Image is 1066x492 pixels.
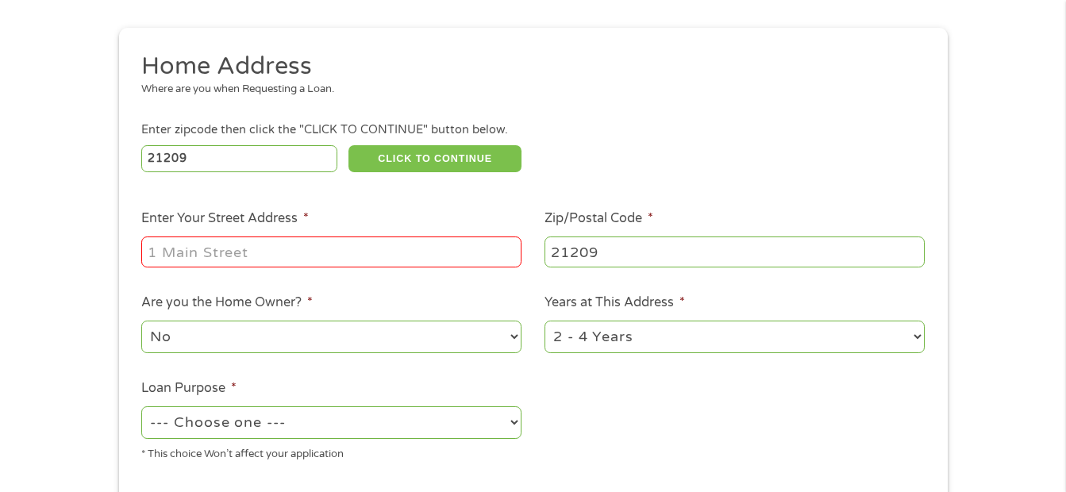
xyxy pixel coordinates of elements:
div: Enter zipcode then click the "CLICK TO CONTINUE" button below. [141,121,924,139]
input: 1 Main Street [141,236,521,267]
label: Years at This Address [545,294,685,311]
input: Enter Zipcode (e.g 01510) [141,145,337,172]
label: Enter Your Street Address [141,210,309,227]
label: Zip/Postal Code [545,210,653,227]
button: CLICK TO CONTINUE [348,145,521,172]
div: Where are you when Requesting a Loan. [141,82,913,98]
label: Loan Purpose [141,380,237,397]
h2: Home Address [141,51,913,83]
div: * This choice Won’t affect your application [141,441,521,463]
label: Are you the Home Owner? [141,294,313,311]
